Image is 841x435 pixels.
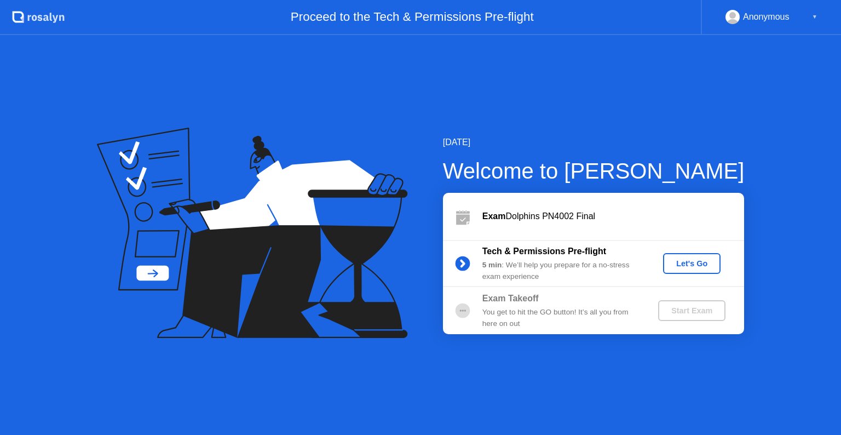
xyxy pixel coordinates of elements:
b: Exam Takeoff [482,294,539,303]
div: Anonymous [743,10,790,24]
div: You get to hit the GO button! It’s all you from here on out [482,307,640,329]
button: Let's Go [663,253,721,274]
div: Start Exam [663,306,721,315]
div: : We’ll help you prepare for a no-stress exam experience [482,260,640,282]
div: Let's Go [667,259,716,268]
div: Dolphins PN4002 Final [482,210,744,223]
div: [DATE] [443,136,745,149]
b: Exam [482,211,506,221]
div: ▼ [812,10,817,24]
b: 5 min [482,261,502,269]
b: Tech & Permissions Pre-flight [482,247,606,256]
div: Welcome to [PERSON_NAME] [443,154,745,187]
button: Start Exam [658,300,725,321]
